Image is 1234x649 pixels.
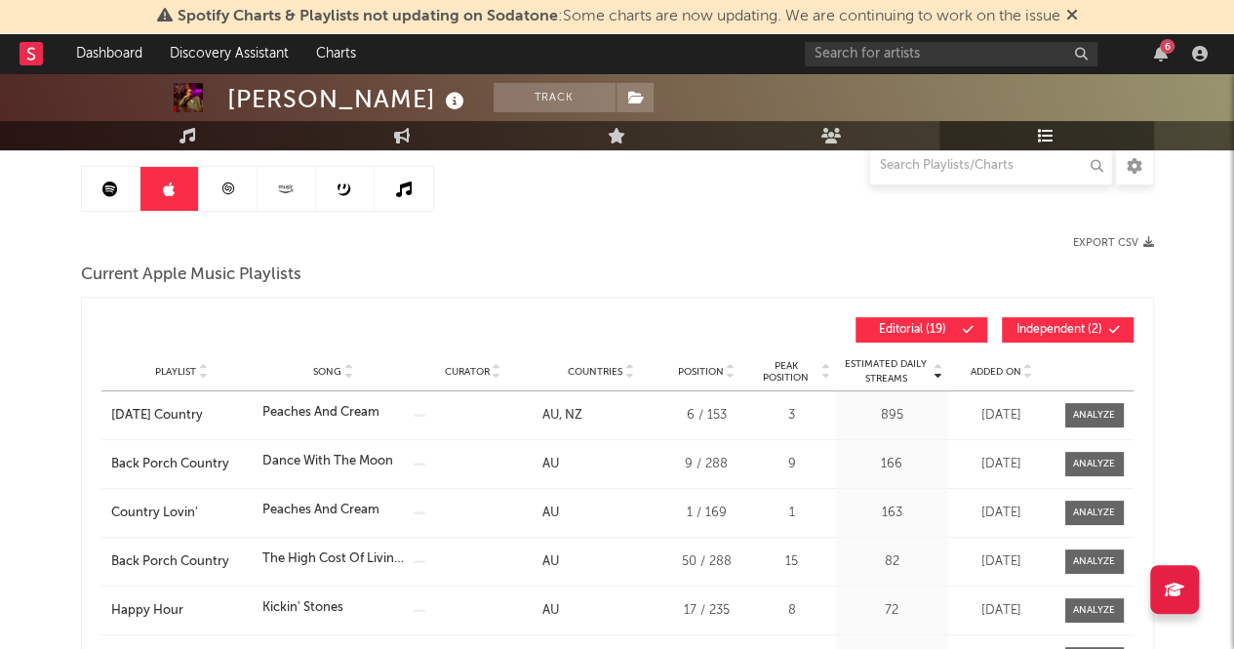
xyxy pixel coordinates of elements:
[753,504,831,523] div: 1
[541,507,558,519] a: AU
[753,406,831,426] div: 3
[670,601,743,621] div: 17 / 235
[753,552,831,572] div: 15
[670,406,743,426] div: 6 / 153
[541,409,558,422] a: AU
[541,458,558,470] a: AU
[262,452,393,471] div: Dance With The Moon
[494,83,616,112] button: Track
[155,366,196,378] span: Playlist
[868,324,958,336] span: Editorial ( 19 )
[841,552,943,572] div: 82
[953,601,1051,621] div: [DATE]
[753,601,831,621] div: 8
[841,357,932,386] span: Estimated Daily Streams
[753,455,831,474] div: 9
[558,409,581,422] a: NZ
[111,601,253,621] a: Happy Hour
[262,598,343,618] div: Kickin' Stones
[111,406,253,426] a: [DATE] Country
[953,406,1051,426] div: [DATE]
[62,34,156,73] a: Dashboard
[111,552,253,572] a: Back Porch Country
[841,455,943,474] div: 166
[856,317,987,343] button: Editorial(19)
[262,403,379,423] div: Peaches And Cream
[805,42,1097,66] input: Search for artists
[1154,46,1168,61] button: 6
[227,83,469,115] div: [PERSON_NAME]
[953,504,1051,523] div: [DATE]
[1002,317,1134,343] button: Independent(2)
[302,34,370,73] a: Charts
[1160,39,1174,54] div: 6
[753,360,819,384] span: Peak Position
[81,264,301,287] span: Current Apple Music Playlists
[568,366,622,378] span: Countries
[178,9,1060,24] span: : Some charts are now updating. We are continuing to work on the issue
[111,504,253,523] a: Country Lovin'
[156,34,302,73] a: Discovery Assistant
[445,366,490,378] span: Curator
[262,501,379,520] div: Peaches And Cream
[1073,237,1154,249] button: Export CSV
[178,9,558,24] span: Spotify Charts & Playlists not updating on Sodatone
[111,455,253,474] a: Back Porch Country
[313,366,341,378] span: Song
[841,504,943,523] div: 163
[841,601,943,621] div: 72
[971,366,1021,378] span: Added On
[262,549,404,569] div: The High Cost Of Living (feat. [PERSON_NAME])
[953,455,1051,474] div: [DATE]
[670,504,743,523] div: 1 / 169
[953,552,1051,572] div: [DATE]
[841,406,943,426] div: 895
[670,552,743,572] div: 50 / 288
[541,555,558,568] a: AU
[869,146,1113,185] input: Search Playlists/Charts
[1015,324,1104,336] span: Independent ( 2 )
[678,366,724,378] span: Position
[1066,9,1078,24] span: Dismiss
[541,604,558,617] a: AU
[670,455,743,474] div: 9 / 288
